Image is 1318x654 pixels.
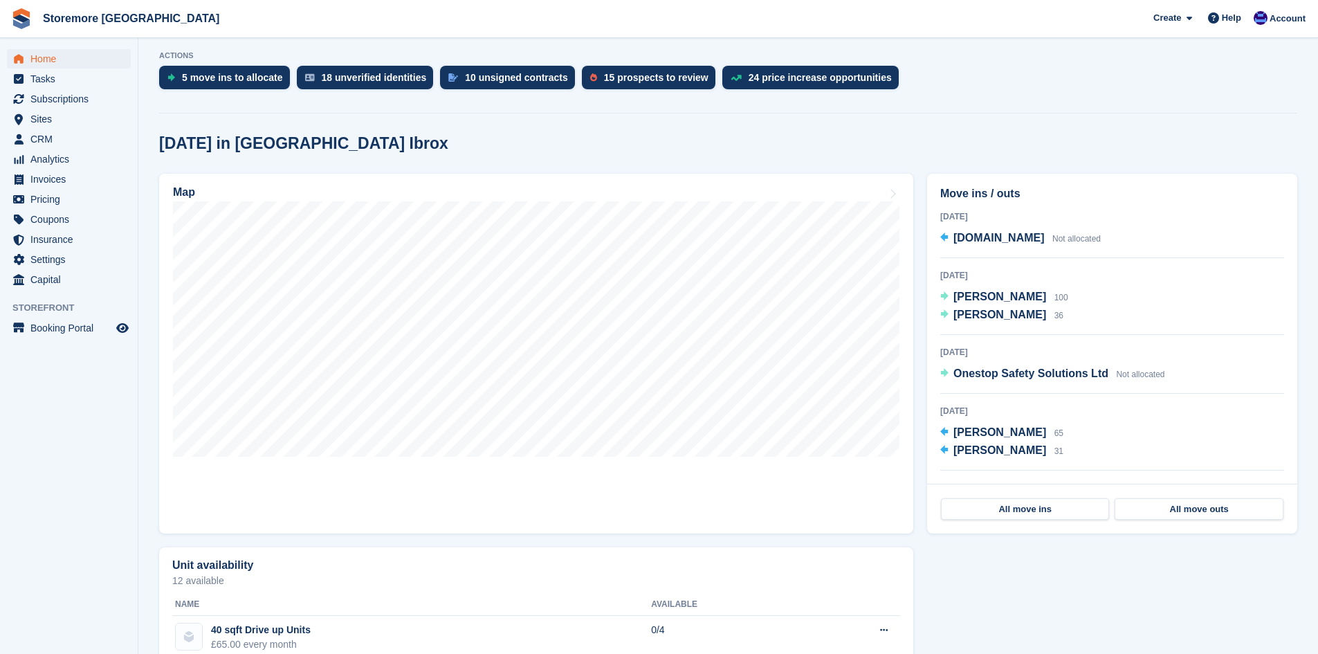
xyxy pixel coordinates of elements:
img: move_ins_to_allocate_icon-fdf77a2bb77ea45bf5b3d319d69a93e2d87916cf1d5bf7949dd705db3b84f3ca.svg [167,73,175,82]
span: 31 [1054,446,1063,456]
a: All move outs [1115,498,1283,520]
span: 100 [1054,293,1068,302]
span: Booking Portal [30,318,113,338]
span: [PERSON_NAME] [953,444,1046,456]
img: prospect-51fa495bee0391a8d652442698ab0144808aea92771e9ea1ae160a38d050c398.svg [590,73,597,82]
a: [PERSON_NAME] 31 [940,442,1063,460]
a: menu [7,49,131,69]
div: [DATE] [940,482,1284,494]
span: CRM [30,129,113,149]
a: menu [7,149,131,169]
a: menu [7,230,131,249]
a: 24 price increase opportunities [722,66,906,96]
span: Insurance [30,230,113,249]
a: Preview store [114,320,131,336]
span: Help [1222,11,1241,25]
p: 12 available [172,576,900,585]
div: 5 move ins to allocate [182,72,283,83]
img: Angela [1254,11,1267,25]
span: 65 [1054,428,1063,438]
a: menu [7,210,131,229]
a: menu [7,69,131,89]
a: menu [7,318,131,338]
p: ACTIONS [159,51,1297,60]
a: 5 move ins to allocate [159,66,297,96]
a: [PERSON_NAME] 100 [940,289,1068,307]
span: Pricing [30,190,113,209]
a: 15 prospects to review [582,66,722,96]
a: menu [7,89,131,109]
a: [PERSON_NAME] 36 [940,307,1063,325]
h2: Move ins / outs [940,185,1284,202]
a: Onestop Safety Solutions Ltd Not allocated [940,365,1165,383]
span: Invoices [30,170,113,189]
span: [PERSON_NAME] [953,291,1046,302]
img: blank-unit-type-icon-ffbac7b88ba66c5e286b0e438baccc4b9c83835d4c34f86887a83fc20ec27e7b.svg [176,624,202,650]
a: menu [7,170,131,189]
a: Map [159,174,913,534]
div: [DATE] [940,346,1284,358]
h2: [DATE] in [GEOGRAPHIC_DATA] Ibrox [159,134,448,153]
span: Storefront [12,301,138,315]
div: [DATE] [940,405,1284,417]
div: 24 price increase opportunities [749,72,892,83]
a: 10 unsigned contracts [440,66,582,96]
a: menu [7,190,131,209]
span: Tasks [30,69,113,89]
span: Subscriptions [30,89,113,109]
th: Available [651,594,804,616]
div: 15 prospects to review [604,72,708,83]
span: Not allocated [1116,370,1164,379]
span: Not allocated [1052,234,1101,244]
span: Sites [30,109,113,129]
span: Home [30,49,113,69]
span: Coupons [30,210,113,229]
a: menu [7,250,131,269]
a: menu [7,109,131,129]
span: Create [1153,11,1181,25]
a: menu [7,129,131,149]
img: stora-icon-8386f47178a22dfd0bd8f6a31ec36ba5ce8667c1dd55bd0f319d3a0aa187defe.svg [11,8,32,29]
a: [PERSON_NAME] 65 [940,424,1063,442]
div: 18 unverified identities [322,72,427,83]
span: Capital [30,270,113,289]
span: Settings [30,250,113,269]
a: menu [7,270,131,289]
span: [DOMAIN_NAME] [953,232,1045,244]
div: 40 sqft Drive up Units [211,623,311,637]
div: [DATE] [940,269,1284,282]
div: £65.00 every month [211,637,311,652]
th: Name [172,594,651,616]
h2: Unit availability [172,559,253,572]
a: Storemore [GEOGRAPHIC_DATA] [37,7,225,30]
span: Analytics [30,149,113,169]
div: [DATE] [940,210,1284,223]
span: Account [1270,12,1306,26]
div: 10 unsigned contracts [465,72,568,83]
img: contract_signature_icon-13c848040528278c33f63329250d36e43548de30e8caae1d1a13099fd9432cc5.svg [448,73,458,82]
span: Onestop Safety Solutions Ltd [953,367,1108,379]
span: [PERSON_NAME] [953,309,1046,320]
a: [DOMAIN_NAME] Not allocated [940,230,1101,248]
a: 18 unverified identities [297,66,441,96]
span: [PERSON_NAME] [953,426,1046,438]
img: verify_identity-adf6edd0f0f0b5bbfe63781bf79b02c33cf7c696d77639b501bdc392416b5a36.svg [305,73,315,82]
span: 36 [1054,311,1063,320]
a: All move ins [941,498,1109,520]
h2: Map [173,186,195,199]
img: price_increase_opportunities-93ffe204e8149a01c8c9dc8f82e8f89637d9d84a8eef4429ea346261dce0b2c0.svg [731,75,742,81]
